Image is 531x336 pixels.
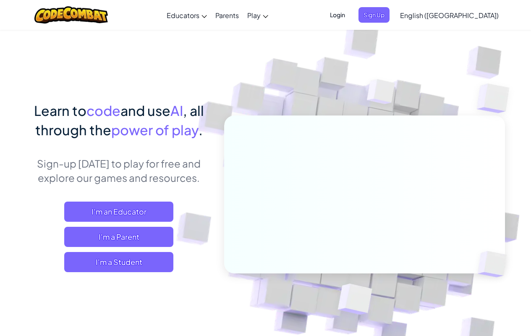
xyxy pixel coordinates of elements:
[325,7,350,23] button: Login
[120,102,170,119] span: and use
[64,202,173,222] a: I'm an Educator
[64,252,173,272] button: I'm a Student
[64,227,173,247] a: I'm a Parent
[351,63,411,125] img: Overlap cubes
[400,11,499,20] span: English ([GEOGRAPHIC_DATA])
[162,4,211,26] a: Educators
[243,4,272,26] a: Play
[170,102,183,119] span: AI
[211,4,243,26] a: Parents
[34,6,108,24] img: CodeCombat logo
[26,156,212,185] p: Sign-up [DATE] to play for free and explore our games and resources.
[111,121,199,138] span: power of play
[396,4,503,26] a: English ([GEOGRAPHIC_DATA])
[247,11,261,20] span: Play
[86,102,120,119] span: code
[317,266,392,336] img: Overlap cubes
[34,102,86,119] span: Learn to
[358,7,390,23] button: Sign Up
[167,11,199,20] span: Educators
[199,121,203,138] span: .
[463,234,526,295] img: Overlap cubes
